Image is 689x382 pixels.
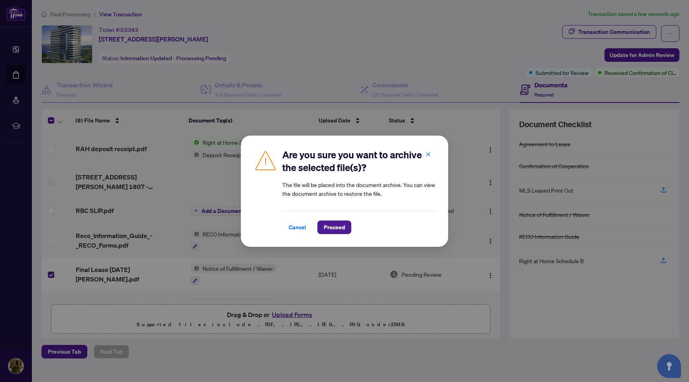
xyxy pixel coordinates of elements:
[324,221,345,234] span: Proceed
[317,221,351,234] button: Proceed
[289,221,306,234] span: Cancel
[282,180,435,198] article: The file will be placed into the document archive. You can view the document archive to restore t...
[425,151,431,157] span: close
[254,148,278,172] img: Caution Icon
[282,148,435,174] h2: Are you sure you want to archive the selected file(s)?
[657,354,681,378] button: Open asap
[282,221,313,234] button: Cancel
